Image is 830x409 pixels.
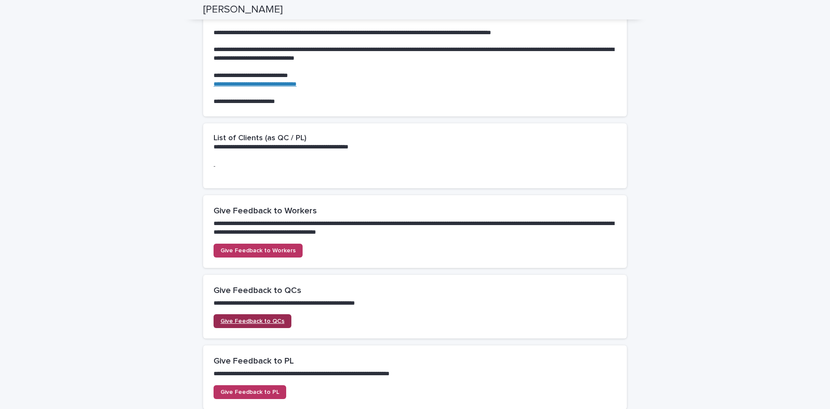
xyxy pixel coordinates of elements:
h2: [PERSON_NAME] [203,3,283,16]
a: Give Feedback to PL [214,385,286,399]
h2: Give Feedback to Workers [214,206,616,216]
a: Give Feedback to Workers [214,244,303,258]
h2: Give Feedback to PL [214,356,616,366]
h2: List of Clients (as QC / PL) [214,134,306,143]
a: Give Feedback to QCs [214,314,291,328]
span: Give Feedback to Workers [220,248,296,254]
h2: Give Feedback to QCs [214,285,616,296]
p: - [214,162,341,171]
span: Give Feedback to QCs [220,318,284,324]
span: Give Feedback to PL [220,389,279,395]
